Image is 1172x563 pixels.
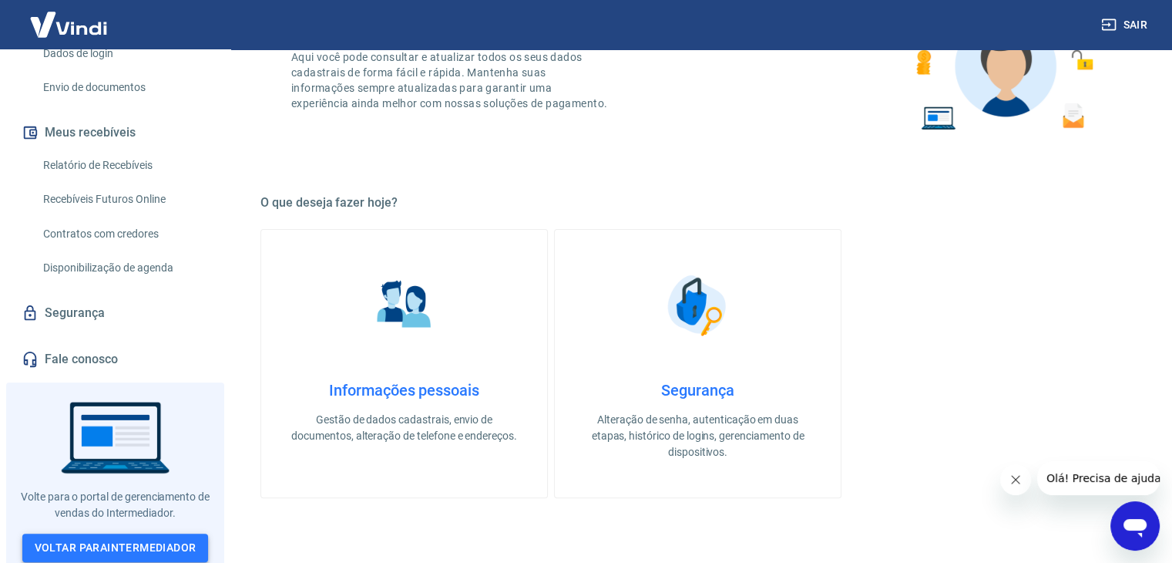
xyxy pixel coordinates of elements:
[579,381,816,399] h4: Segurança
[37,38,212,69] a: Dados de login
[1037,461,1160,495] iframe: Mensagem da empresa
[260,195,1135,211] h5: O que deseja fazer hoje?
[37,72,212,103] a: Envio de documentos
[1000,464,1031,495] iframe: Fechar mensagem
[579,412,816,460] p: Alteração de senha, autenticação em duas etapas, histórico de logins, gerenciamento de dispositivos.
[37,150,212,181] a: Relatório de Recebíveis
[1110,501,1160,551] iframe: Botão para abrir a janela de mensagens
[22,534,209,562] a: Voltar paraIntermediador
[18,296,212,330] a: Segurança
[37,218,212,250] a: Contratos com credores
[1098,11,1154,39] button: Sair
[554,229,841,498] a: SegurançaSegurançaAlteração de senha, autenticação em duas etapas, histórico de logins, gerenciam...
[291,49,610,111] p: Aqui você pode consultar e atualizar todos os seus dados cadastrais de forma fácil e rápida. Mant...
[660,267,737,344] img: Segurança
[18,116,212,150] button: Meus recebíveis
[286,412,522,444] p: Gestão de dados cadastrais, envio de documentos, alteração de telefone e endereços.
[18,1,119,48] img: Vindi
[366,267,443,344] img: Informações pessoais
[286,381,522,399] h4: Informações pessoais
[260,229,548,498] a: Informações pessoaisInformações pessoaisGestão de dados cadastrais, envio de documentos, alteraçã...
[37,252,212,284] a: Disponibilização de agenda
[37,184,212,215] a: Recebíveis Futuros Online
[18,342,212,376] a: Fale conosco
[9,11,129,23] span: Olá! Precisa de ajuda?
